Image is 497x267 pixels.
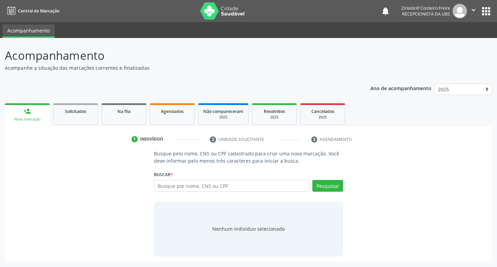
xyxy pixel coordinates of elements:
[18,8,59,14] span: Central de Marcação
[402,11,450,17] span: Recepcionista da UBS
[5,47,346,64] p: Acompanhamento
[5,5,59,17] a: Central de Marcação
[2,25,55,38] a: Acompanhamento
[10,117,45,122] div: Nova marcação
[212,225,285,232] div: Nenhum indivíduo selecionado
[154,180,310,192] input: Busque por nome, CNS ou CPF
[203,115,243,120] div: 2025
[311,108,334,114] span: Cancelados
[312,180,343,192] button: Pesquisar
[381,6,390,16] button: notifications
[5,64,346,71] p: Acompanhe a situação das marcações correntes e finalizadas
[264,108,285,114] span: Resolvidos
[154,169,173,180] label: Buscar
[131,136,138,142] div: 1
[305,115,340,120] div: 2025
[203,108,243,114] span: Não compareceram
[480,5,492,17] button: apps
[452,4,467,18] img: img
[154,150,343,164] p: Busque pelo nome, CNS ou CPF cadastrado para criar uma nova marcação. Você deve informar pelo men...
[467,4,480,18] button: 
[140,136,163,142] div: Indivíduo
[161,108,184,114] span: Agendados
[470,6,477,14] i: 
[65,108,86,114] span: Solicitados
[23,107,31,115] div: person_add
[401,5,450,11] div: Zirleidclif Cordeiro Freire
[370,84,431,92] p: Ano de acompanhamento
[257,115,292,120] div: 2025
[117,108,130,114] span: Na fila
